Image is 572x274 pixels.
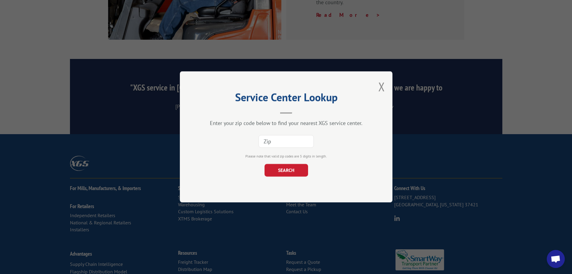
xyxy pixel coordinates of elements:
input: Zip [259,135,314,148]
button: SEARCH [264,164,308,177]
button: Close modal [378,79,385,95]
div: Enter your zip code below to find your nearest XGS service center. [210,120,362,127]
div: Please note that valid zip codes are 5 digits in length. [210,154,362,159]
a: Open chat [547,250,565,268]
h2: Service Center Lookup [210,93,362,105]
